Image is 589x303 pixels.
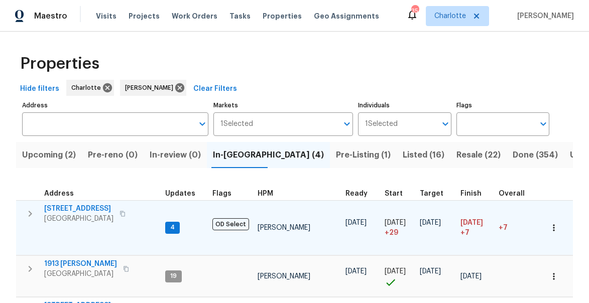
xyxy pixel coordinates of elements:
[345,268,367,275] span: [DATE]
[460,190,491,197] div: Projected renovation finish date
[195,117,209,131] button: Open
[165,190,195,197] span: Updates
[499,190,534,197] div: Days past target finish date
[385,190,403,197] span: Start
[229,13,251,20] span: Tasks
[385,219,406,226] span: [DATE]
[213,148,324,162] span: In-[GEOGRAPHIC_DATA] (4)
[411,6,418,16] div: 35
[385,268,406,275] span: [DATE]
[513,11,574,21] span: [PERSON_NAME]
[125,83,177,93] span: [PERSON_NAME]
[120,80,186,96] div: [PERSON_NAME]
[381,256,416,297] td: Project started on time
[172,11,217,21] span: Work Orders
[456,102,549,108] label: Flags
[166,223,179,232] span: 4
[44,269,117,279] span: [GEOGRAPHIC_DATA]
[258,273,310,280] span: [PERSON_NAME]
[258,190,273,197] span: HPM
[460,219,483,226] span: [DATE]
[88,148,138,162] span: Pre-reno (0)
[420,268,441,275] span: [DATE]
[44,259,117,269] span: 1913 [PERSON_NAME]
[420,190,443,197] span: Target
[438,117,452,131] button: Open
[499,190,525,197] span: Overall
[314,11,379,21] span: Geo Assignments
[22,148,76,162] span: Upcoming (2)
[44,204,113,214] span: [STREET_ADDRESS]
[213,102,353,108] label: Markets
[22,102,208,108] label: Address
[193,83,237,95] span: Clear Filters
[340,117,354,131] button: Open
[456,200,495,255] td: Scheduled to finish 7 day(s) late
[20,83,59,95] span: Hide filters
[513,148,558,162] span: Done (354)
[220,120,253,128] span: 1 Selected
[403,148,444,162] span: Listed (16)
[66,80,114,96] div: Charlotte
[44,190,74,197] span: Address
[20,59,99,69] span: Properties
[460,190,482,197] span: Finish
[385,190,412,197] div: Actual renovation start date
[345,219,367,226] span: [DATE]
[16,80,63,98] button: Hide filters
[381,200,416,255] td: Project started 29 days late
[499,224,508,231] span: +7
[345,190,377,197] div: Earliest renovation start date (first business day after COE or Checkout)
[420,219,441,226] span: [DATE]
[460,273,482,280] span: [DATE]
[129,11,160,21] span: Projects
[495,200,538,255] td: 7 day(s) past target finish date
[263,11,302,21] span: Properties
[358,102,451,108] label: Individuals
[365,120,398,128] span: 1 Selected
[258,224,310,231] span: [PERSON_NAME]
[166,272,181,280] span: 19
[420,190,452,197] div: Target renovation project end date
[150,148,201,162] span: In-review (0)
[456,148,501,162] span: Resale (22)
[336,148,391,162] span: Pre-Listing (1)
[460,228,469,238] span: +7
[44,214,113,224] span: [GEOGRAPHIC_DATA]
[212,190,231,197] span: Flags
[385,228,398,238] span: + 29
[212,218,249,230] span: OD Select
[189,80,241,98] button: Clear Filters
[434,11,466,21] span: Charlotte
[71,83,105,93] span: Charlotte
[34,11,67,21] span: Maestro
[536,117,550,131] button: Open
[96,11,116,21] span: Visits
[345,190,368,197] span: Ready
